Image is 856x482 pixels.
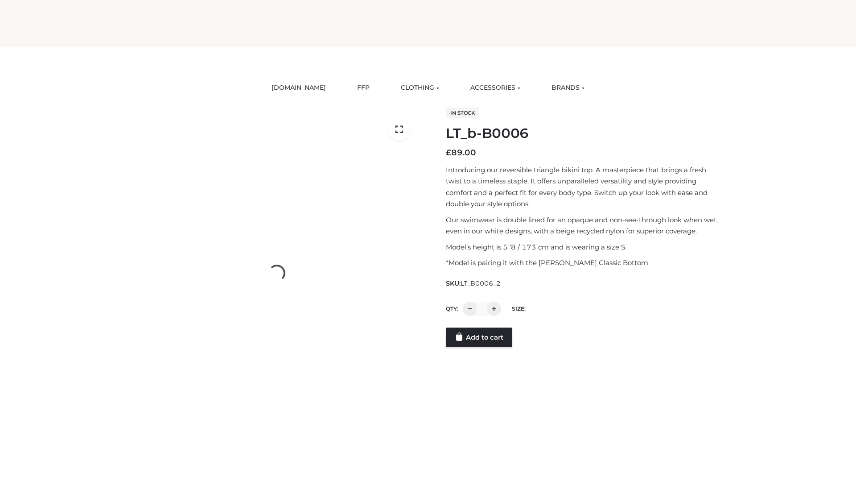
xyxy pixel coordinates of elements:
a: ACCESSORIES [464,78,527,98]
span: £ [446,148,451,158]
label: QTY: [446,305,458,312]
a: FFP [350,78,376,98]
span: In stock [446,108,479,118]
span: SKU: [446,278,502,289]
a: Add to cart [446,328,512,347]
a: [DOMAIN_NAME] [265,78,333,98]
span: LT_B0006_2 [461,279,501,287]
p: Our swimwear is double lined for an opaque and non-see-through look when wet, even in our white d... [446,214,724,237]
bdi: 89.00 [446,148,476,158]
p: Model’s height is 5 ‘8 / 173 cm and is wearing a size S. [446,241,724,253]
p: Introducing our reversible triangle bikini top. A masterpiece that brings a fresh twist to a time... [446,164,724,210]
a: CLOTHING [394,78,446,98]
label: Size: [512,305,526,312]
p: *Model is pairing it with the [PERSON_NAME] Classic Bottom [446,257,724,269]
h1: LT_b-B0006 [446,125,724,141]
a: BRANDS [545,78,591,98]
